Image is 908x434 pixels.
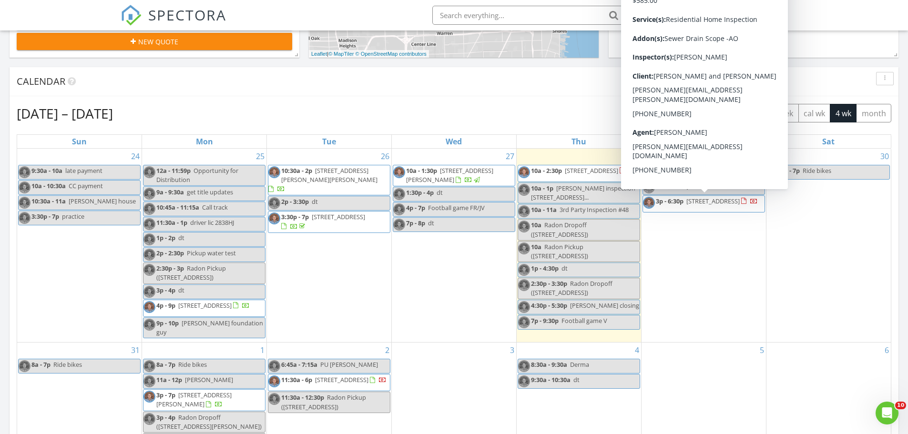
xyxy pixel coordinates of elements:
td: Go to August 30, 2025 [766,149,891,343]
span: Pickup water test [187,249,236,257]
span: 2:30p - 3p [156,264,184,273]
img: 20240220_131252__edited.jpg [143,249,155,261]
span: [STREET_ADDRESS][PERSON_NAME] [406,166,493,184]
span: 9a - 9:30a [156,188,184,196]
img: 20240220_131252__edited.jpg [143,360,155,372]
a: SPECTORA [121,13,226,33]
a: Go to August 27, 2025 [504,149,516,164]
span: 6:45a - 7:15a [281,360,317,369]
img: 20240220_131252__edited.jpg [143,203,155,215]
img: 20240220_131252__edited.jpg [19,360,31,372]
span: dt [178,233,184,242]
span: [PERSON_NAME] house [69,197,136,205]
a: 4p - 9p [STREET_ADDRESS] [156,301,250,310]
span: dt [312,197,318,206]
a: Go to August 29, 2025 [754,149,766,164]
img: 20240220_131252__edited.jpg [518,264,530,276]
img: 20240220_131252__edited.jpg [268,197,280,209]
span: 3p - 6:30p [656,197,684,205]
td: Go to August 25, 2025 [142,149,267,343]
span: Calendar [17,75,65,88]
a: Go to August 28, 2025 [629,149,641,164]
a: Saturday [820,135,837,148]
td: Go to August 28, 2025 [516,149,641,343]
img: 20240220_131252__edited.jpg [393,166,405,178]
span: [STREET_ADDRESS] [312,212,365,221]
img: 20240220_131252__edited.jpg [518,205,530,217]
a: Thursday [570,135,588,148]
a: 3p - 6:30p [STREET_ADDRESS] [656,197,758,205]
span: 8a - 7p [31,360,51,369]
span: 11:30a - 1p [156,218,187,227]
span: 1p - 4:30p [531,264,559,273]
span: 3p - 7p [156,391,175,399]
a: Go to September 6, 2025 [883,343,891,358]
span: 3p - 4p [156,286,175,294]
span: [PERSON_NAME] foundation guy [156,319,263,336]
span: Radon Dropoff ([STREET_ADDRESS]) [531,279,612,297]
img: 20240220_131252__edited.jpg [143,166,155,178]
span: 10 [895,402,906,409]
span: Ride bikes [178,360,207,369]
span: 10a [531,242,541,251]
span: [PERSON_NAME] closing [570,301,639,310]
a: Leaflet [311,51,327,57]
span: 3:30p - 7p [31,212,59,221]
span: Call track [202,203,228,212]
a: Sunday [70,135,89,148]
a: 11:30a - 6p [STREET_ADDRESS] [268,374,390,391]
span: [PERSON_NAME] inspection [STREET_ADDRESS]... [531,184,635,202]
span: 4:30p - 5:30p [531,301,567,310]
span: Radon Dropoff ([STREET_ADDRESS]) [531,221,588,238]
img: 20240220_131252__edited.jpg [518,375,530,387]
td: Go to August 24, 2025 [17,149,142,343]
img: 20240220_131252__edited.jpg [518,360,530,372]
img: The Best Home Inspection Software - Spectora [121,5,142,26]
span: Derma [570,360,589,369]
span: dt [178,286,184,294]
a: 10a - 2:30p [STREET_ADDRESS] [531,166,636,175]
td: Go to August 29, 2025 [641,149,766,343]
span: 11:30a - 12:30p [281,393,324,402]
span: 4p - 7p [406,203,425,212]
span: 10:30a - 2p [281,166,312,175]
span: Radon Dropoff ([STREET_ADDRESS][PERSON_NAME]) [156,413,262,431]
a: 11:30a - 6p [STREET_ADDRESS] [281,375,387,384]
span: Football game FR/JV [428,203,485,212]
span: 11a - 12:30p [656,182,690,190]
img: 20240220_131252__edited.jpg [643,182,655,193]
span: Radon Pickup ([STREET_ADDRESS]) [531,242,588,260]
td: Go to August 27, 2025 [392,149,517,343]
img: 20240220_131252__edited.jpg [268,393,280,405]
a: 3p - 7p [STREET_ADDRESS][PERSON_NAME] [156,391,232,408]
span: Ride bikes [803,166,831,175]
span: 9:30a - 10a [31,166,62,175]
span: 10:45a - 11:15a [156,203,199,212]
button: day [746,104,770,122]
button: Previous [676,103,698,123]
img: 20240220_131252__edited.jpg [143,188,155,200]
span: dt [693,182,699,190]
a: Go to August 26, 2025 [379,149,391,164]
a: Go to September 1, 2025 [258,343,266,358]
span: 3rd Party Inspection #48 [560,205,629,214]
span: [STREET_ADDRESS][PERSON_NAME][PERSON_NAME] [281,166,377,184]
img: 20240220_131252__edited.jpg [143,301,155,313]
span: dt [573,375,580,384]
a: 4p - 9p [STREET_ADDRESS] [143,300,265,317]
img: 20240220_131252__edited.jpg [518,301,530,313]
div: Full View Inspections [707,15,782,25]
span: Radon Pickup ([STREET_ADDRESS]) [281,393,366,411]
button: [DATE] [635,104,670,122]
h2: [DATE] – [DATE] [17,104,113,123]
img: 20240220_131252__edited.jpg [143,391,155,403]
button: cal wk [798,104,831,122]
a: 10a - 1:30p [STREET_ADDRESS][PERSON_NAME] [406,166,493,184]
img: 20240220_131252__edited.jpg [518,221,530,232]
span: 12a - 11:59p [156,166,191,175]
span: 10a [531,221,541,229]
span: 8a - 7p [781,166,800,175]
span: 9:30a - 10:30a [531,375,571,384]
span: [STREET_ADDRESS] [686,197,740,205]
a: Go to September 4, 2025 [633,343,641,358]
